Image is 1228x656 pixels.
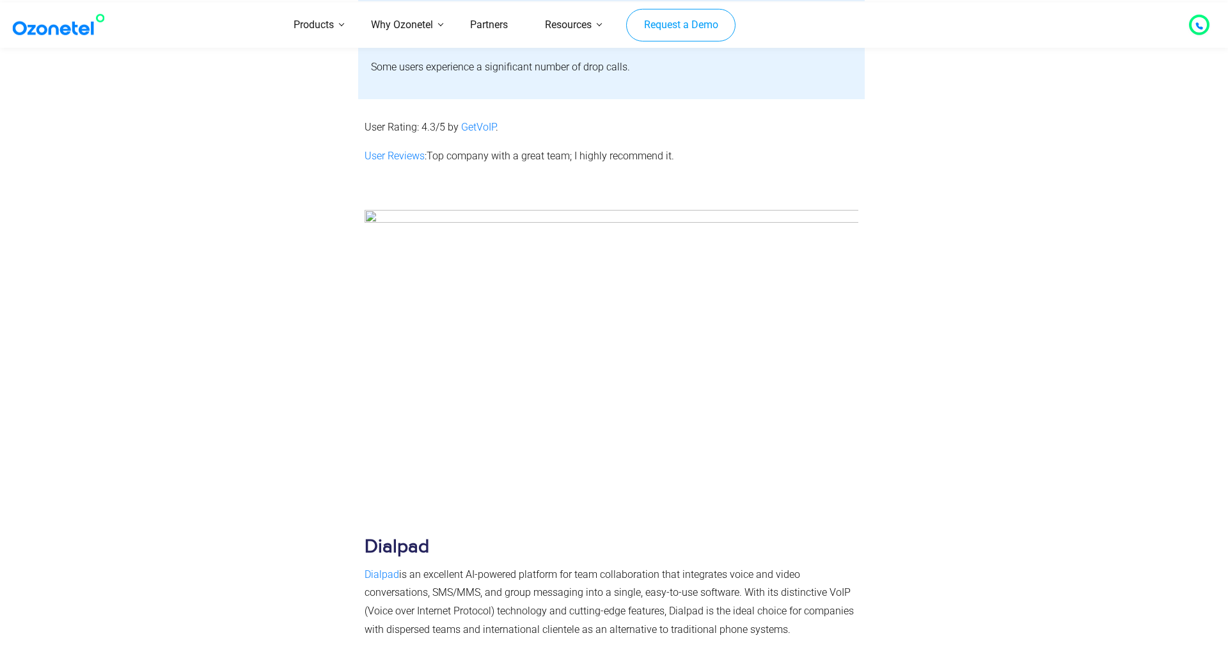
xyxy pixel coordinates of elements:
a: Products [275,3,352,48]
a: Resources [526,3,610,48]
span: is an excellent AI-powered platform for team collaboration that integrates voice and video conver... [365,568,854,636]
span: Top company with a great team; I highly recommend it. [427,150,674,162]
a: Partners [452,3,526,48]
span: GetVoIP [461,121,496,133]
a: Request a Demo [626,8,736,42]
span: User Rating: 4.3/5 by [365,121,459,133]
p: : [365,147,858,166]
a: Why Ozonetel [352,3,452,48]
b: Dialpad [365,535,429,558]
p: Some users experience a significant number of drop calls. [371,58,852,77]
a: User Reviews [365,150,425,162]
a: GetVoIP [459,121,496,133]
span: . [496,121,498,133]
a: Dialpad [365,568,399,580]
